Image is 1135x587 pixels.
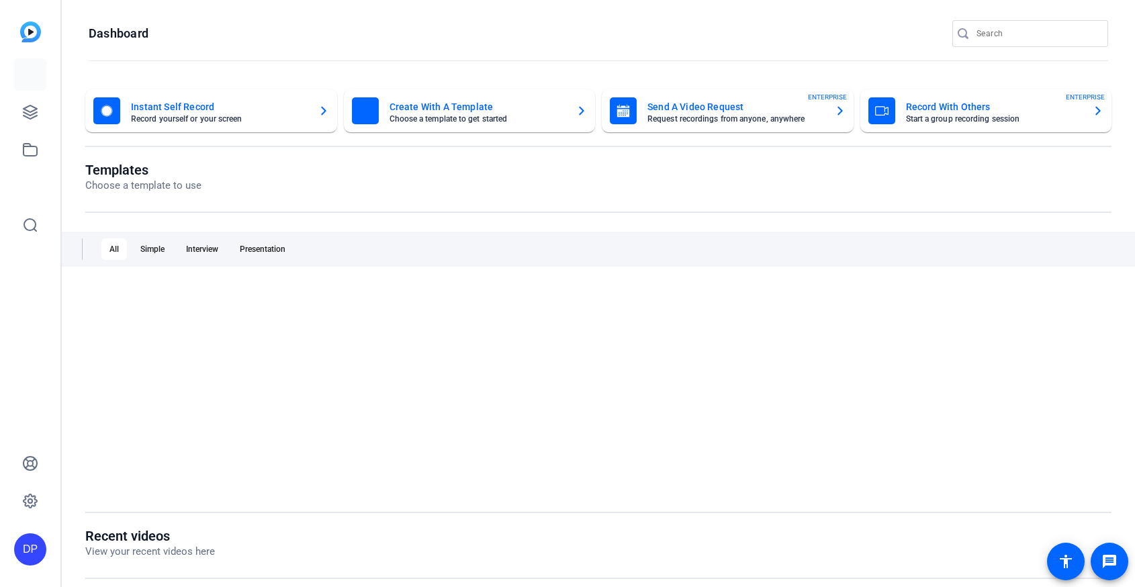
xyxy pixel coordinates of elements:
mat-card-title: Instant Self Record [131,99,308,115]
mat-icon: message [1101,553,1118,570]
img: blue-gradient.svg [20,21,41,42]
mat-card-subtitle: Choose a template to get started [390,115,566,123]
div: Simple [132,238,173,260]
p: View your recent videos here [85,544,215,559]
mat-card-subtitle: Record yourself or your screen [131,115,308,123]
mat-card-title: Send A Video Request [647,99,824,115]
mat-card-title: Create With A Template [390,99,566,115]
div: DP [14,533,46,566]
button: Send A Video RequestRequest recordings from anyone, anywhereENTERPRISE [602,89,854,132]
p: Choose a template to use [85,178,201,193]
button: Instant Self RecordRecord yourself or your screen [85,89,337,132]
button: Create With A TemplateChoose a template to get started [344,89,596,132]
mat-icon: accessibility [1058,553,1074,570]
h1: Dashboard [89,26,148,42]
div: Presentation [232,238,293,260]
h1: Templates [85,162,201,178]
span: ENTERPRISE [808,92,847,102]
div: All [101,238,127,260]
span: ENTERPRISE [1066,92,1105,102]
mat-card-subtitle: Start a group recording session [906,115,1083,123]
input: Search [977,26,1097,42]
button: Record With OthersStart a group recording sessionENTERPRISE [860,89,1112,132]
h1: Recent videos [85,528,215,544]
div: Interview [178,238,226,260]
mat-card-title: Record With Others [906,99,1083,115]
mat-card-subtitle: Request recordings from anyone, anywhere [647,115,824,123]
